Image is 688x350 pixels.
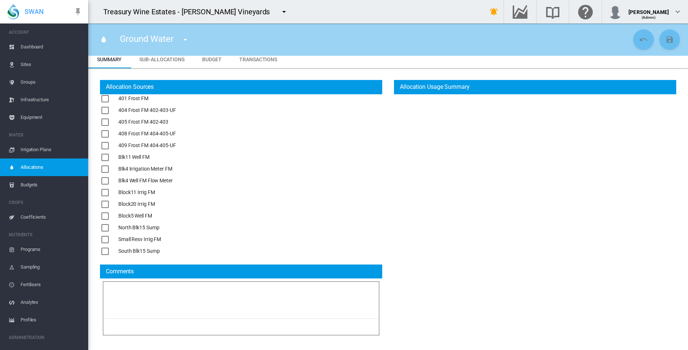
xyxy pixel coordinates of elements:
[120,34,173,44] span: Ground Water
[99,35,108,44] md-icon: icon-water
[118,245,176,257] td: South Blk15 Sump
[487,4,501,19] button: icon-bell-ring
[130,51,193,68] md-tab-item: Sub-Allocations
[118,234,176,245] td: Small Resv Irrig FM
[577,7,594,16] md-icon: Click here for help
[21,141,82,158] span: Irrigation Plans
[9,26,82,38] span: ACCOUNT
[21,258,82,276] span: Sampling
[280,7,289,16] md-icon: icon-menu-down
[9,332,82,343] span: ADMINISTRATION
[118,140,176,152] td: 409 Frost FM 404-405-UF
[103,7,276,17] div: Treasury Wine Estates - [PERSON_NAME] Vineyards
[103,83,154,91] div: Allocation Sources
[544,7,562,16] md-icon: Search the knowledge base
[21,294,82,311] span: Analytes
[21,56,82,73] span: Sites
[118,128,176,140] td: 408 Frost FM 404-405-UF
[673,7,682,16] md-icon: icon-chevron-down
[96,32,111,47] button: icon-water
[118,175,176,187] td: Blk4 Well FM Flow Meter
[21,91,82,109] span: Infrastructure
[21,176,82,194] span: Budgets
[118,116,176,128] td: 405 Frost FM 402-403
[21,311,82,329] span: Profiles
[9,129,82,141] span: WATER
[608,4,623,19] img: profile.jpg
[118,210,176,222] td: Block5 Well FM
[21,73,82,91] span: Groups
[642,15,656,19] span: (Admin)
[118,198,176,210] td: Block20 Irrig FM
[633,29,654,50] button: Cancel Changes
[230,51,286,68] md-tab-item: Transactions
[511,7,529,16] md-icon: Go to the Data Hub
[21,109,82,126] span: Equipment
[118,105,176,116] td: 404 Frost FM 402-403-UF
[118,93,176,105] td: 401 Frost FM
[21,38,82,56] span: Dashboard
[118,187,176,198] td: Block11 Irrig FM
[178,32,193,47] button: icon-menu-down
[118,163,176,175] td: Blk4 Irrigation Meter FM
[7,4,19,19] img: SWAN-Landscape-Logo-Colour-drop.png
[277,4,291,19] button: icon-menu-down
[490,7,498,16] md-icon: icon-bell-ring
[193,51,230,68] md-tab-item: Budget
[397,83,470,91] div: Allocation Usage Summary
[181,35,190,44] md-icon: icon-menu-down
[103,267,134,276] div: Comments
[628,6,669,13] div: [PERSON_NAME]
[21,276,82,294] span: Fertilisers
[639,35,648,44] md-icon: icon-undo
[88,51,130,68] md-tab-item: Summary
[25,7,44,16] span: SWAN
[74,7,82,16] md-icon: icon-pin
[659,29,680,50] button: Save Changes
[665,35,674,44] md-icon: icon-content-save
[21,241,82,258] span: Programs
[118,222,176,234] td: North Blk15 Sump
[21,208,82,226] span: Coefficients
[9,229,82,241] span: NUTRIENTS
[118,152,176,163] td: Blk11 Well FM
[9,197,82,208] span: CROPS
[21,158,82,176] span: Allocations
